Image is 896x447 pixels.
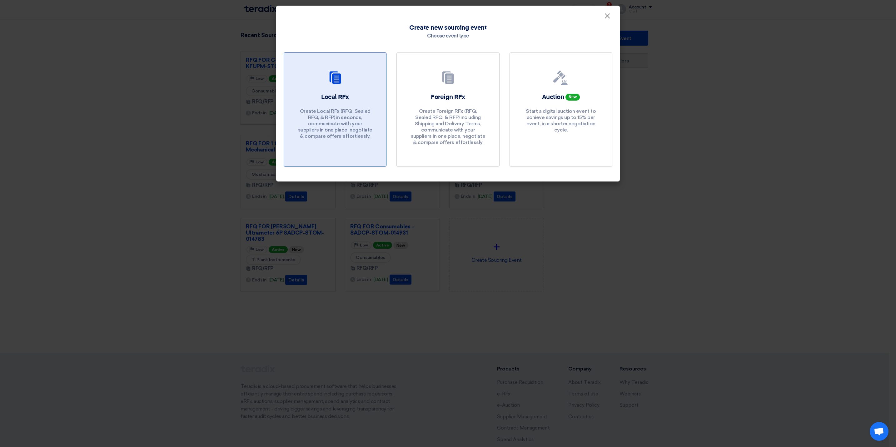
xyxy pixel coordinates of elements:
[284,52,386,166] a: Local RFx Create Local RFx (RFQ, Sealed RFQ, & RFP) in seconds, communicate with your suppliers i...
[321,93,349,102] h2: Local RFx
[411,108,485,146] p: Create Foreign RFx (RFQ, Sealed RFQ, & RFP) including Shipping and Delivery Terms, communicate wi...
[604,11,610,24] span: ×
[409,23,486,32] span: Create new sourcing event
[523,108,598,133] p: Start a digital auction event to achieve savings up to 15% per event, in a shorter negotiation cy...
[298,108,373,139] p: Create Local RFx (RFQ, Sealed RFQ, & RFP) in seconds, communicate with your suppliers in one plac...
[427,32,469,40] div: Choose event type
[510,52,612,166] a: Auction New Start a digital auction event to achieve savings up to 15% per event, in a shorter ne...
[396,52,499,166] a: Foreign RFx Create Foreign RFx (RFQ, Sealed RFQ, & RFP) including Shipping and Delivery Terms, co...
[431,93,465,102] h2: Foreign RFx
[599,10,615,22] button: Close
[870,422,889,441] div: Open chat
[542,94,564,100] span: Auction
[565,94,580,101] span: New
